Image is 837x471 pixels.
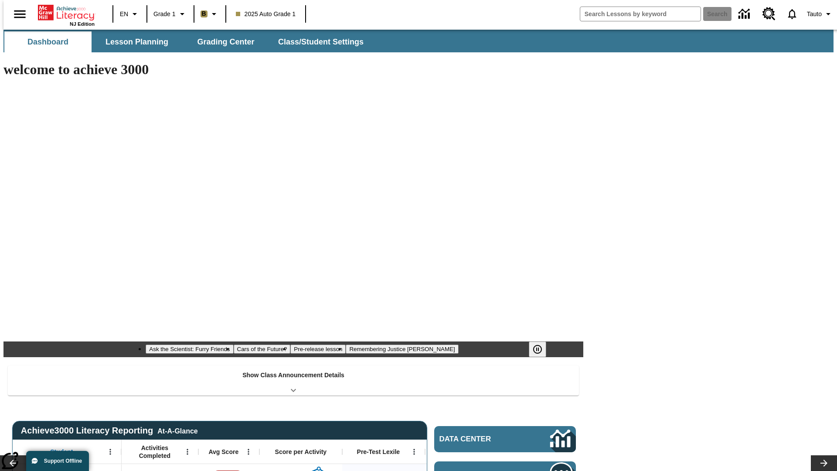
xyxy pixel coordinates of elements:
div: Pause [529,341,555,357]
span: Tauto [807,10,822,19]
button: Open Menu [408,445,421,458]
button: Slide 2 Cars of the Future? [234,345,291,354]
span: Avg Score [208,448,238,456]
button: Open Menu [104,445,117,458]
span: Data Center [439,435,521,444]
button: Boost Class color is light brown. Change class color [197,6,223,22]
button: Slide 3 Pre-release lesson [290,345,346,354]
span: Grade 1 [153,10,176,19]
a: Home [38,4,95,21]
button: Slide 4 Remembering Justice O'Connor [346,345,458,354]
button: Lesson carousel, Next [811,455,837,471]
span: Achieve3000 Literacy Reporting [21,426,198,436]
button: Class/Student Settings [271,31,371,52]
button: Dashboard [4,31,92,52]
button: Support Offline [26,451,89,471]
span: B [202,8,206,19]
button: Grading Center [182,31,269,52]
h1: welcome to achieve 3000 [3,61,583,78]
a: Data Center [733,2,757,26]
div: SubNavbar [3,31,371,52]
a: Resource Center, Will open in new tab [757,2,781,26]
input: search field [580,7,701,21]
div: At-A-Glance [157,426,197,435]
span: Support Offline [44,458,82,464]
button: Grade: Grade 1, Select a grade [150,6,191,22]
span: Activities Completed [126,444,184,460]
button: Profile/Settings [803,6,837,22]
button: Pause [529,341,546,357]
div: SubNavbar [3,30,834,52]
p: Show Class Announcement Details [242,371,344,380]
button: Open Menu [181,445,194,458]
a: Data Center [434,426,576,452]
button: Lesson Planning [93,31,180,52]
div: Home [38,3,95,27]
button: Language: EN, Select a language [116,6,144,22]
span: Student [50,448,73,456]
button: Open side menu [7,1,33,27]
span: Score per Activity [275,448,327,456]
span: NJ Edition [70,21,95,27]
div: Show Class Announcement Details [8,365,579,396]
span: EN [120,10,128,19]
button: Open Menu [242,445,255,458]
span: Pre-Test Lexile [357,448,400,456]
span: 2025 Auto Grade 1 [236,10,296,19]
button: Slide 1 Ask the Scientist: Furry Friends [146,345,233,354]
a: Notifications [781,3,803,25]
